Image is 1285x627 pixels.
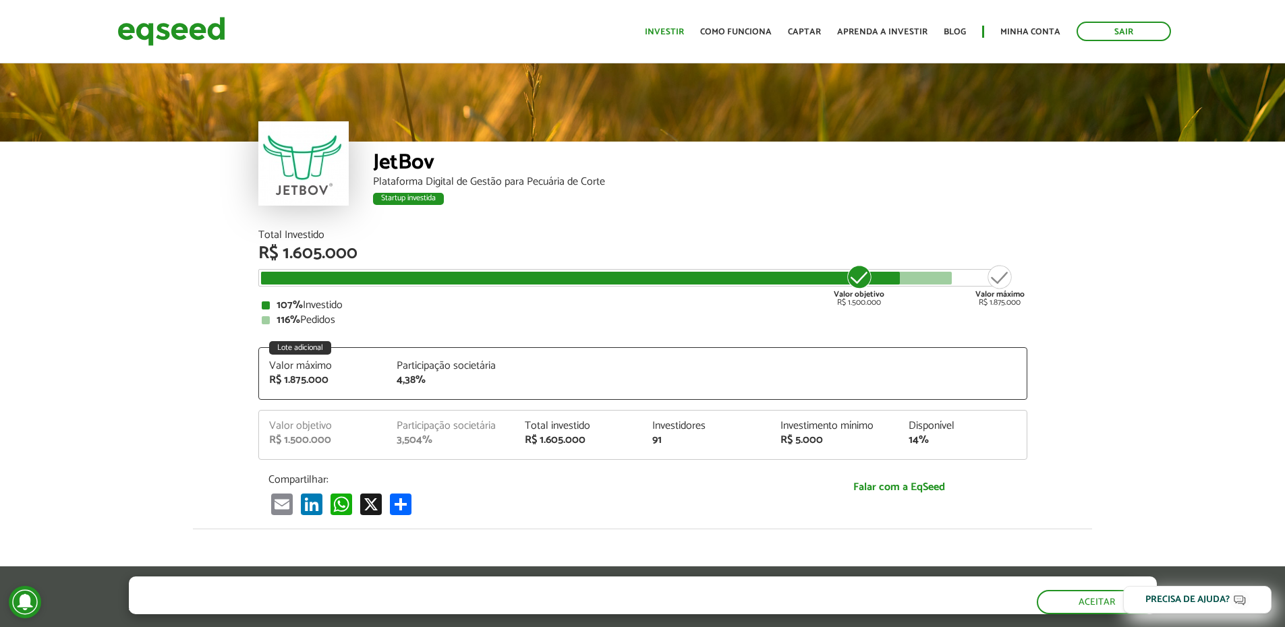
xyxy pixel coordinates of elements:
[373,177,1027,187] div: Plataforma Digital de Gestão para Pecuária de Corte
[397,375,505,386] div: 4,38%
[358,493,384,515] a: X
[781,473,1017,501] a: Falar com a EqSeed
[262,300,1024,311] div: Investido
[269,375,377,386] div: R$ 1.875.000
[269,341,331,355] div: Lote adicional
[277,311,300,329] strong: 116%
[129,601,617,614] p: Ao clicar em "aceitar", você aceita nossa .
[373,152,1027,177] div: JetBov
[262,315,1024,326] div: Pedidos
[387,493,414,515] a: Compartilhar
[652,421,760,431] div: Investidores
[328,493,355,515] a: WhatsApp
[837,28,927,36] a: Aprenda a investir
[268,473,761,486] p: Compartilhar:
[397,435,505,446] div: 3,504%
[397,421,505,431] div: Participação societária
[117,13,225,49] img: EqSeed
[788,28,821,36] a: Captar
[269,435,377,446] div: R$ 1.500.000
[269,421,377,431] div: Valor objetivo
[298,493,325,515] a: LinkedIn
[909,435,1017,446] div: 14%
[975,288,1025,301] strong: Valor máximo
[525,435,633,446] div: R$ 1.605.000
[277,296,303,314] strong: 107%
[525,421,633,431] div: Total investido
[652,435,760,446] div: 91
[700,28,772,36] a: Como funciona
[258,245,1027,262] div: R$ 1.605.000
[1037,590,1157,614] button: Aceitar
[645,28,684,36] a: Investir
[944,28,966,36] a: Blog
[780,435,888,446] div: R$ 5.000
[975,264,1025,307] div: R$ 1.875.000
[129,576,617,597] h5: O site da EqSeed utiliza cookies para melhorar sua navegação.
[1000,28,1060,36] a: Minha conta
[909,421,1017,431] div: Disponível
[307,602,463,614] a: política de privacidade e de cookies
[269,361,377,371] div: Valor máximo
[397,361,505,371] div: Participação societária
[780,421,888,431] div: Investimento mínimo
[834,264,884,307] div: R$ 1.500.000
[268,493,295,515] a: Email
[373,193,444,205] div: Startup investida
[834,288,884,301] strong: Valor objetivo
[258,230,1027,241] div: Total Investido
[1077,22,1171,41] a: Sair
